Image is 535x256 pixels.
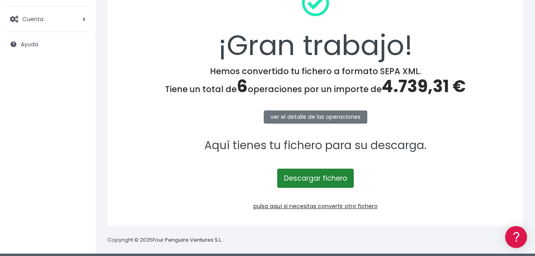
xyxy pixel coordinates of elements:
div: Convertir ficheros [8,88,151,96]
a: Videotutoriales [8,126,151,138]
h4: Hemos convertido tu fichero a formato SEPA XML. Tiene un total de operaciones por un importe de [118,66,513,96]
a: Four Penguins Ventures S.L. [153,236,222,244]
a: pulsa aquí si necesitas convertir otro fichero [253,202,378,210]
a: Descargar fichero [277,169,354,188]
button: Contáctanos [8,213,151,227]
div: Facturación [8,158,151,166]
a: Información general [8,68,151,80]
span: Cuenta [22,15,43,23]
p: Copyright © 2025 . [108,236,223,244]
div: Información general [8,55,151,63]
a: Ayuda [4,36,92,53]
a: Problemas habituales [8,113,151,126]
a: General [8,171,151,183]
a: API [8,204,151,216]
span: 6 [237,75,248,98]
a: POWERED BY ENCHANT [110,230,153,237]
a: ver el detalle de las operaciones [264,110,367,124]
a: Cuenta [4,11,92,28]
a: Formatos [8,101,151,113]
p: Aquí tienes tu fichero para su descarga. [118,137,513,155]
a: Perfiles de empresas [8,138,151,150]
span: 4.739,31 € [382,75,466,98]
span: Ayuda [21,40,38,48]
div: Programadores [8,191,151,199]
